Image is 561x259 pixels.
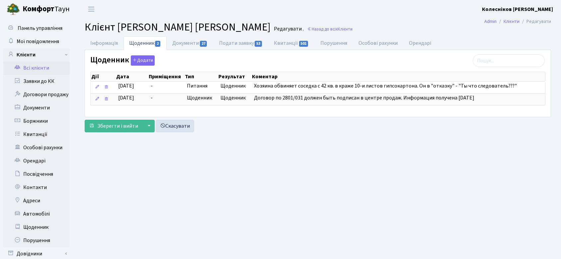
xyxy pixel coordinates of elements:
b: Комфорт [23,4,54,14]
a: Особові рахунки [353,36,403,50]
span: - [151,82,182,90]
span: Щоденник [220,82,249,90]
a: Скасувати [156,120,194,132]
span: Питання [187,82,215,90]
a: Всі клієнти [3,61,70,75]
button: Зберегти і вийти [85,120,142,132]
span: Мої повідомлення [17,38,59,45]
a: Боржники [3,114,70,128]
th: Дата [116,72,148,81]
a: Заявки до КК [3,75,70,88]
a: Додати [129,54,155,66]
span: Таун [23,4,70,15]
th: Дії [91,72,116,81]
a: Admin [484,18,497,25]
th: Тип [184,72,218,81]
span: 2 [155,41,160,47]
th: Результат [218,72,251,81]
a: Квитанції [3,128,70,141]
span: Щоденник [220,94,249,102]
span: Зберегти і вийти [97,122,138,130]
th: Приміщення [148,72,184,81]
a: Документи [3,101,70,114]
span: 27 [200,41,207,47]
a: Контакти [3,181,70,194]
a: Щоденник [3,221,70,234]
span: [DATE] [118,82,134,90]
a: Інформація [85,36,123,50]
input: Пошук... [473,54,545,67]
span: [DATE] [118,94,134,101]
a: Подати заявку [213,36,268,50]
a: Автомобілі [3,207,70,221]
span: Панель управління [18,25,62,32]
a: Документи [167,36,213,50]
a: Посвідчення [3,167,70,181]
a: Орендарі [3,154,70,167]
button: Щоденник [131,55,155,66]
a: Клієнти [3,48,70,61]
a: Панель управління [3,22,70,35]
span: Клієнти [338,26,353,32]
a: Особові рахунки [3,141,70,154]
span: 501 [299,41,308,47]
a: Назад до всіхКлієнти [307,26,353,32]
span: - [151,94,182,102]
span: Клієнт [PERSON_NAME] [PERSON_NAME] [85,20,271,35]
span: Хозяина обвиняет соседка с 42 кв. в краже 10-и листов гипсокартона. Он в "отказку" - "Ты что след... [254,82,517,90]
a: Порушення [315,36,353,50]
span: Договор по 2801/031 должен быть подписан в центре продаж. Информация получена [DATE] [254,94,474,101]
a: Порушення [3,234,70,247]
a: Квитанції [268,36,314,50]
button: Переключити навігацію [83,4,100,15]
th: Коментар [251,72,545,81]
a: Мої повідомлення [3,35,70,48]
nav: breadcrumb [474,15,561,29]
a: Орендарі [403,36,437,50]
a: Клієнти [504,18,520,25]
a: Щоденник [123,36,167,50]
li: Редагувати [520,18,551,25]
a: Колесніков [PERSON_NAME] [482,5,553,13]
a: Адреси [3,194,70,207]
label: Щоденник [90,55,155,66]
small: Редагувати . [273,26,304,32]
b: Колесніков [PERSON_NAME] [482,6,553,13]
a: Договори продажу [3,88,70,101]
img: logo.png [7,3,20,16]
span: 53 [255,41,262,47]
span: Щоденник [187,94,215,102]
